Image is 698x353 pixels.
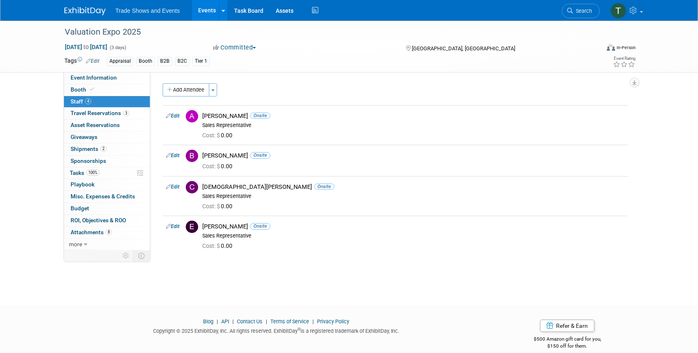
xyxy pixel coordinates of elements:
[250,113,270,119] span: Onsite
[71,217,126,224] span: ROI, Objectives & ROO
[412,45,515,52] span: [GEOGRAPHIC_DATA], [GEOGRAPHIC_DATA]
[221,318,229,325] a: API
[64,96,150,108] a: Staff4
[116,7,180,14] span: Trade Shows and Events
[166,184,180,190] a: Edit
[71,110,129,116] span: Travel Reservations
[71,134,97,140] span: Giveaways
[90,87,94,92] i: Booth reservation complete
[71,158,106,164] span: Sponsorships
[64,167,150,179] a: Tasks100%
[186,150,198,162] img: B.jpg
[71,229,112,235] span: Attachments
[100,146,106,152] span: 2
[202,112,625,120] div: [PERSON_NAME]
[62,25,587,40] div: Valuation Expo 2025
[64,203,150,214] a: Budget
[64,227,150,238] a: Attachments8
[64,108,150,119] a: Travel Reservations3
[610,3,626,19] img: Tiff Wagner
[71,181,95,188] span: Playbook
[314,184,334,190] span: Onsite
[264,318,269,325] span: |
[107,57,133,66] div: Appraisal
[202,163,236,169] span: 0.00
[270,318,309,325] a: Terms of Service
[133,250,150,261] td: Toggle Event Tabs
[64,7,106,15] img: ExhibitDay
[71,146,106,152] span: Shipments
[202,122,625,129] div: Sales Representative
[501,330,634,349] div: $500 Amazon gift card for you,
[551,43,636,55] div: Event Format
[166,153,180,158] a: Edit
[82,44,90,50] span: to
[175,57,189,66] div: B2C
[64,72,150,84] a: Event Information
[192,57,210,66] div: Tier 1
[202,223,625,231] div: [PERSON_NAME]
[202,203,236,209] span: 0.00
[64,56,99,66] td: Tags
[202,203,221,209] span: Cost: $
[64,239,150,250] a: more
[186,110,198,122] img: A.jpg
[202,152,625,160] div: [PERSON_NAME]
[158,57,172,66] div: B2B
[64,215,150,226] a: ROI, Objectives & ROO
[85,98,91,104] span: 4
[166,224,180,229] a: Edit
[202,233,625,239] div: Sales Representative
[166,113,180,119] a: Edit
[64,132,150,143] a: Giveaways
[202,132,221,139] span: Cost: $
[71,98,91,105] span: Staff
[64,179,150,191] a: Playbook
[310,318,316,325] span: |
[501,343,634,350] div: $150 off for them.
[70,169,99,176] span: Tasks
[64,325,489,335] div: Copyright © 2025 ExhibitDay, Inc. All rights reserved. ExhibitDay is a registered trademark of Ex...
[71,205,89,212] span: Budget
[64,120,150,131] a: Asset Reservations
[616,45,636,51] div: In-Person
[298,327,300,332] sup: ®
[573,8,592,14] span: Search
[202,193,625,200] div: Sales Representative
[86,169,99,176] span: 100%
[203,318,213,325] a: Blog
[69,241,82,247] span: more
[64,144,150,155] a: Shipments2
[202,183,625,191] div: [DEMOGRAPHIC_DATA][PERSON_NAME]
[86,58,99,64] a: Edit
[202,242,236,249] span: 0.00
[230,318,236,325] span: |
[250,223,270,229] span: Onsite
[71,86,96,93] span: Booth
[71,74,117,81] span: Event Information
[163,83,209,96] button: Add Attendee
[202,163,221,169] span: Cost: $
[71,193,135,200] span: Misc. Expenses & Credits
[109,45,126,50] span: (3 days)
[202,242,221,249] span: Cost: $
[119,250,133,261] td: Personalize Event Tab Strip
[186,181,198,193] img: C.jpg
[64,43,108,51] span: [DATE] [DATE]
[64,191,150,202] a: Misc. Expenses & Credits
[562,4,600,18] a: Search
[237,318,263,325] a: Contact Us
[317,318,349,325] a: Privacy Policy
[106,229,112,235] span: 8
[613,56,635,61] div: Event Rating
[64,84,150,96] a: Booth
[210,43,259,52] button: Committed
[540,320,594,332] a: Refer & Earn
[202,132,236,139] span: 0.00
[71,122,120,128] span: Asset Reservations
[215,318,220,325] span: |
[607,44,615,51] img: Format-Inperson.png
[250,152,270,158] span: Onsite
[186,221,198,233] img: E.jpg
[123,110,129,116] span: 3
